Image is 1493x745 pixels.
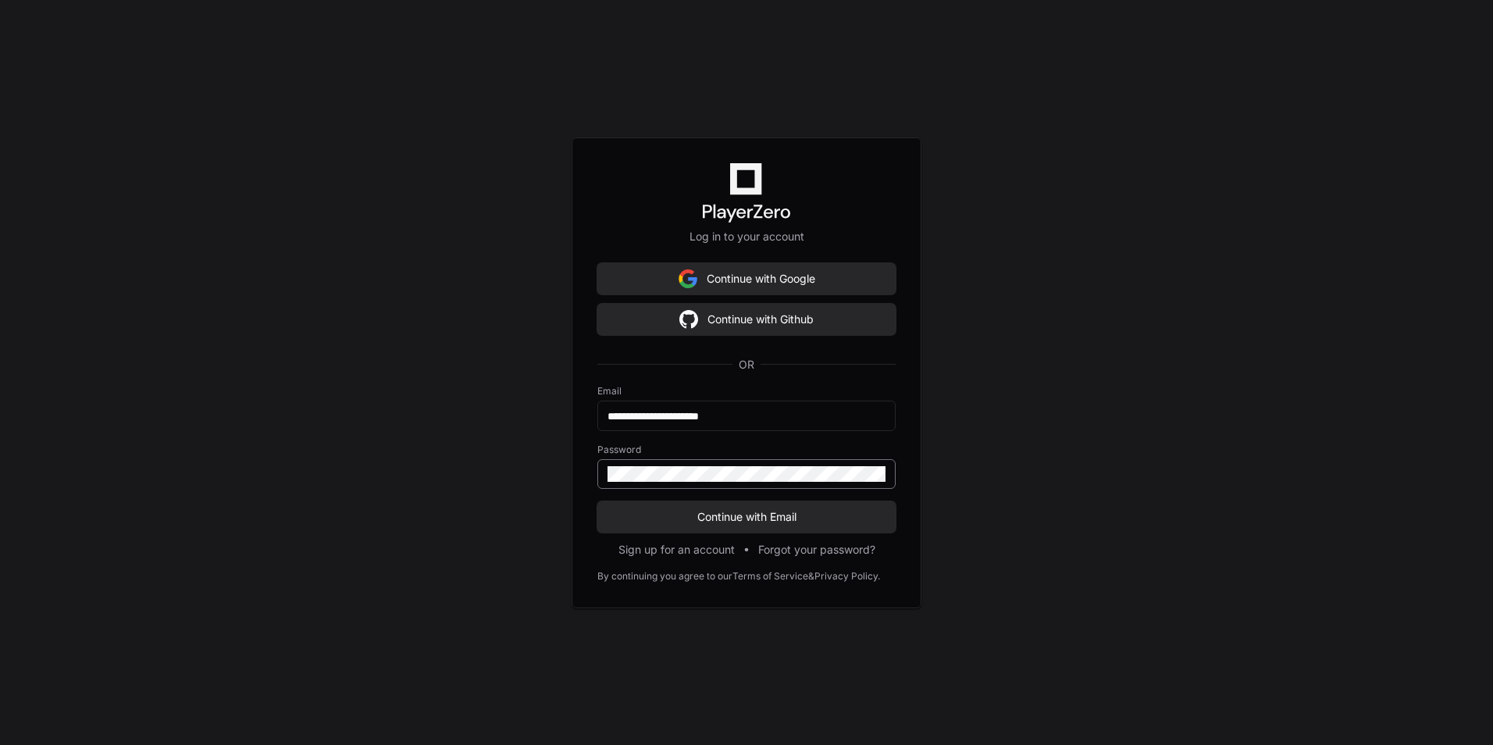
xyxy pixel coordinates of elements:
[597,444,896,456] label: Password
[758,542,875,558] button: Forgot your password?
[597,304,896,335] button: Continue with Github
[618,542,735,558] button: Sign up for an account
[597,385,896,397] label: Email
[679,304,698,335] img: Sign in with google
[597,509,896,525] span: Continue with Email
[732,357,761,372] span: OR
[597,501,896,533] button: Continue with Email
[679,263,697,294] img: Sign in with google
[597,229,896,244] p: Log in to your account
[597,263,896,294] button: Continue with Google
[732,570,808,583] a: Terms of Service
[814,570,880,583] a: Privacy Policy.
[597,570,732,583] div: By continuing you agree to our
[808,570,814,583] div: &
